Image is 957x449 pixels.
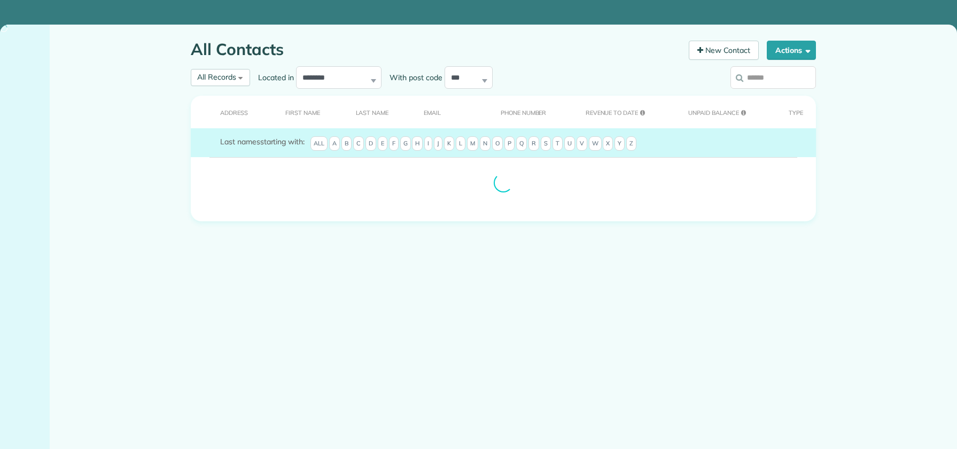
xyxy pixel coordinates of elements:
span: H [412,136,423,151]
span: Q [516,136,527,151]
th: Phone number [484,96,569,128]
span: S [541,136,551,151]
span: T [553,136,563,151]
h1: All Contacts [191,41,681,58]
span: All [310,136,328,151]
span: U [564,136,575,151]
span: J [434,136,442,151]
span: E [378,136,387,151]
label: Located in [250,72,296,83]
span: I [424,136,432,151]
span: G [400,136,411,151]
th: Type [772,96,816,128]
th: Email [407,96,484,128]
th: First Name [269,96,339,128]
span: All Records [197,72,236,82]
span: F [389,136,399,151]
span: C [353,136,364,151]
span: R [528,136,539,151]
span: Z [626,136,636,151]
th: Unpaid Balance [672,96,772,128]
th: Address [191,96,269,128]
span: Last names [220,137,260,146]
span: X [603,136,613,151]
span: B [341,136,352,151]
label: With post code [382,72,445,83]
span: M [467,136,478,151]
span: N [480,136,491,151]
th: Last Name [339,96,408,128]
span: V [577,136,587,151]
a: New Contact [689,41,759,60]
span: A [329,136,340,151]
label: starting with: [220,136,305,147]
span: L [456,136,465,151]
button: Actions [767,41,816,60]
span: O [492,136,503,151]
span: D [365,136,376,151]
span: P [504,136,515,151]
span: K [444,136,454,151]
span: Y [614,136,625,151]
th: Revenue to Date [569,96,672,128]
span: W [589,136,602,151]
